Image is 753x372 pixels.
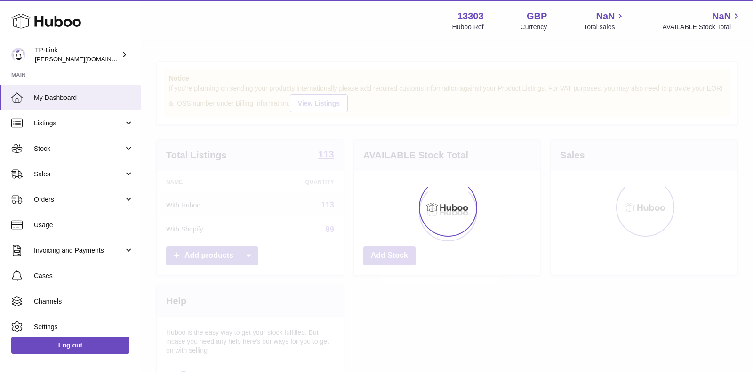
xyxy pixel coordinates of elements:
[11,337,129,354] a: Log out
[457,10,484,23] strong: 13303
[34,144,124,153] span: Stock
[34,322,134,331] span: Settings
[34,93,134,102] span: My Dashboard
[35,55,238,63] span: [PERSON_NAME][DOMAIN_NAME][EMAIL_ADDRESS][DOMAIN_NAME]
[34,195,124,204] span: Orders
[521,23,547,32] div: Currency
[584,23,625,32] span: Total sales
[452,23,484,32] div: Huboo Ref
[527,10,547,23] strong: GBP
[596,10,615,23] span: NaN
[34,272,134,281] span: Cases
[11,48,25,62] img: susie.li@tp-link.com
[34,170,124,179] span: Sales
[662,23,742,32] span: AVAILABLE Stock Total
[662,10,742,32] a: NaN AVAILABLE Stock Total
[34,246,124,255] span: Invoicing and Payments
[34,119,124,128] span: Listings
[34,297,134,306] span: Channels
[35,46,120,64] div: TP-Link
[584,10,625,32] a: NaN Total sales
[712,10,731,23] span: NaN
[34,221,134,230] span: Usage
